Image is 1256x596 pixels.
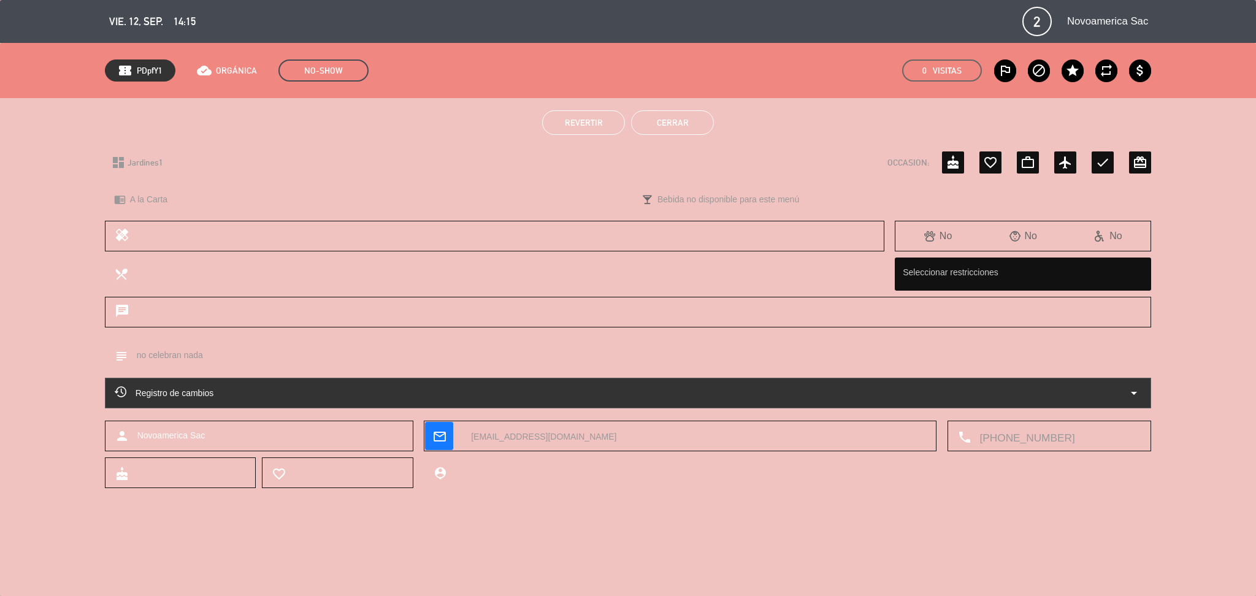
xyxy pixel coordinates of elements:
[1067,13,1148,29] span: Novoamerica Sac
[118,63,132,78] span: confirmation_number
[130,193,167,207] span: A la Carta
[983,155,998,170] i: favorite_border
[1095,155,1110,170] i: check
[1133,63,1147,78] i: attach_money
[115,386,214,400] span: Registro de cambios
[998,63,1013,78] i: outlined_flag
[278,59,369,82] span: NO-SHOW
[432,429,446,443] i: mail_outline
[1022,7,1052,36] span: 2
[433,466,446,479] i: person_pin
[887,156,929,170] span: OCCASION:
[137,429,205,443] span: Novoamerica Sac
[922,64,927,78] span: 0
[641,194,653,205] i: local_bar
[1058,155,1073,170] i: airplanemode_active
[1066,228,1151,244] div: No
[272,467,285,480] i: favorite_border
[981,228,1066,244] div: No
[115,227,129,245] i: healing
[128,156,163,170] span: Jardines1
[542,110,625,135] button: Revertir
[957,430,971,443] i: local_phone
[1127,386,1141,400] i: arrow_drop_down
[216,64,257,78] span: ORGÁNICA
[565,118,603,128] span: Revertir
[657,193,799,207] span: Bebida no disponible para este menú
[111,155,126,170] i: dashboard
[115,429,129,443] i: person
[114,267,128,280] i: local_dining
[946,155,960,170] i: cake
[174,13,196,30] span: 14:15
[115,304,129,321] i: chat
[1020,155,1035,170] i: work_outline
[114,349,128,362] i: subject
[1099,63,1114,78] i: repeat
[631,110,714,135] button: Cerrar
[933,64,962,78] em: Visitas
[115,467,128,480] i: cake
[1065,63,1080,78] i: star
[109,13,163,30] span: vie. 12, sep.
[114,194,126,205] i: chrome_reader_mode
[895,228,981,244] div: No
[197,63,212,78] i: cloud_done
[137,64,163,78] span: PDpfY1
[1032,63,1046,78] i: block
[1133,155,1147,170] i: card_giftcard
